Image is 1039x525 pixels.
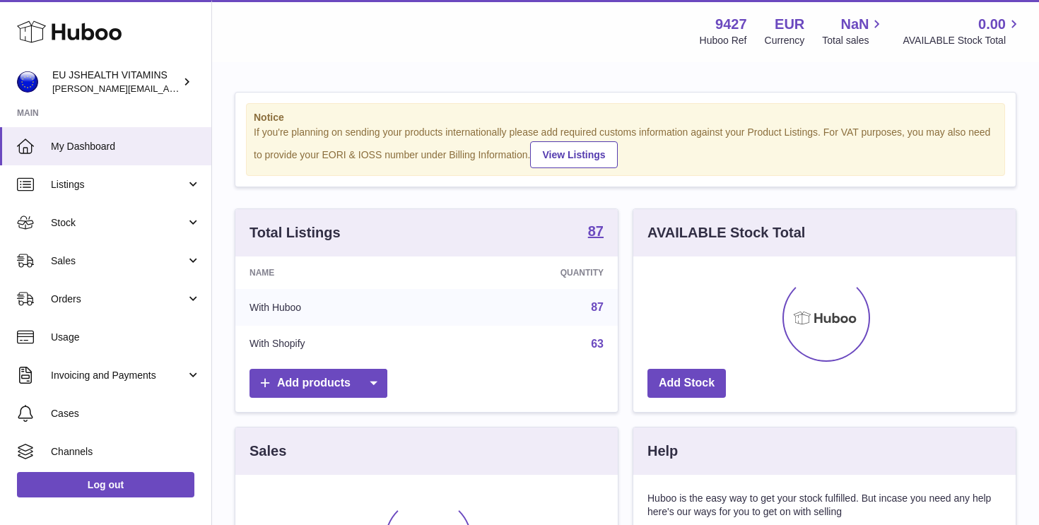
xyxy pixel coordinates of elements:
[51,178,186,191] span: Listings
[588,224,604,238] strong: 87
[591,338,604,350] a: 63
[254,126,997,168] div: If you're planning on sending your products internationally please add required customs informati...
[17,472,194,497] a: Log out
[51,254,186,268] span: Sales
[591,301,604,313] a: 87
[775,15,804,34] strong: EUR
[647,223,805,242] h3: AVAILABLE Stock Total
[52,83,283,94] span: [PERSON_NAME][EMAIL_ADDRESS][DOMAIN_NAME]
[51,407,201,420] span: Cases
[530,141,617,168] a: View Listings
[588,224,604,241] a: 87
[254,111,997,124] strong: Notice
[765,34,805,47] div: Currency
[250,223,341,242] h3: Total Listings
[840,15,869,34] span: NaN
[442,256,618,289] th: Quantity
[822,15,885,47] a: NaN Total sales
[51,140,201,153] span: My Dashboard
[250,442,286,461] h3: Sales
[903,34,1022,47] span: AVAILABLE Stock Total
[822,34,885,47] span: Total sales
[647,369,726,398] a: Add Stock
[700,34,747,47] div: Huboo Ref
[235,326,442,362] td: With Shopify
[51,216,186,230] span: Stock
[647,492,1002,519] p: Huboo is the easy way to get your stock fulfilled. But incase you need any help here's our ways f...
[250,369,387,398] a: Add products
[235,256,442,289] th: Name
[715,15,747,34] strong: 9427
[51,369,186,382] span: Invoicing and Payments
[17,71,38,93] img: laura@jessicasepel.com
[235,289,442,326] td: With Huboo
[52,69,180,95] div: EU JSHEALTH VITAMINS
[903,15,1022,47] a: 0.00 AVAILABLE Stock Total
[978,15,1006,34] span: 0.00
[51,293,186,306] span: Orders
[51,445,201,459] span: Channels
[647,442,678,461] h3: Help
[51,331,201,344] span: Usage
